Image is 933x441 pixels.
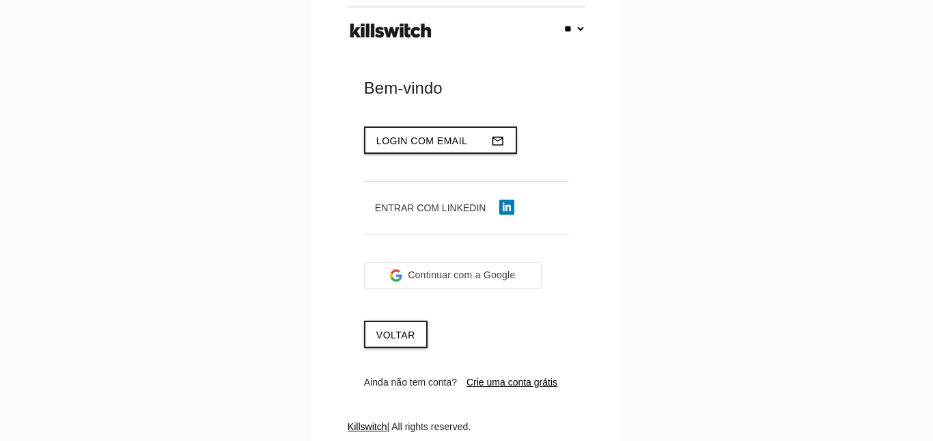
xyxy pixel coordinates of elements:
[348,421,387,432] a: Killswitch
[376,135,468,146] span: Login com email
[364,196,526,220] button: Entrar com LinkedIn
[364,321,428,348] a: Voltar
[364,262,542,289] div: Continuar com a Google
[408,268,515,282] span: Continuar com a Google
[364,126,518,154] button: Login com emailmail_outline
[375,202,486,213] span: Entrar com LinkedIn
[364,77,569,99] div: Bem-vindo
[499,200,514,215] img: linkedin-icon.png
[491,128,505,154] i: mail_outline
[466,377,557,388] a: Crie uma conta grátis
[347,18,434,43] img: ks-logo-black-footer.png
[364,377,457,388] span: Ainda não tem conta?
